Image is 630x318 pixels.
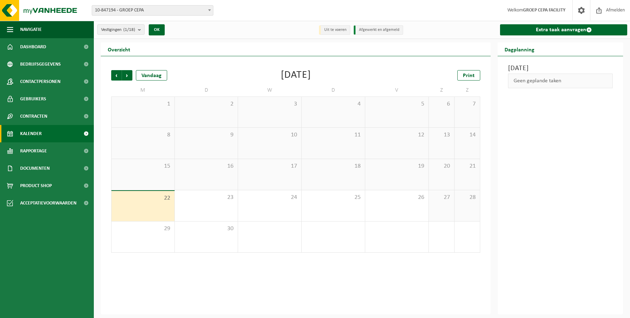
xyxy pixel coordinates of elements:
[432,162,451,170] span: 20
[523,8,565,13] strong: GROEP CEPA FACILITY
[458,162,476,170] span: 21
[97,24,145,35] button: Vestigingen(1/18)
[136,70,167,81] div: Vandaag
[20,142,47,160] span: Rapportage
[115,225,171,233] span: 29
[122,70,132,81] span: Volgende
[369,194,425,201] span: 26
[369,131,425,139] span: 12
[20,125,42,142] span: Kalender
[175,84,238,97] td: D
[432,194,451,201] span: 27
[115,100,171,108] span: 1
[432,100,451,108] span: 6
[458,131,476,139] span: 14
[369,162,425,170] span: 19
[238,84,302,97] td: W
[92,6,213,15] span: 10-847194 - GROEP CEPA
[305,162,361,170] span: 18
[242,194,298,201] span: 24
[498,42,541,56] h2: Dagplanning
[458,194,476,201] span: 28
[242,162,298,170] span: 17
[20,108,47,125] span: Contracten
[354,25,403,35] li: Afgewerkt en afgemeld
[115,131,171,139] span: 8
[178,131,235,139] span: 9
[242,100,298,108] span: 3
[111,70,122,81] span: Vorige
[20,160,50,177] span: Documenten
[20,56,61,73] span: Bedrijfsgegevens
[458,100,476,108] span: 7
[455,84,480,97] td: Z
[242,131,298,139] span: 10
[463,73,475,78] span: Print
[500,24,627,35] a: Extra taak aanvragen
[149,24,165,35] button: OK
[319,25,350,35] li: Uit te voeren
[365,84,429,97] td: V
[101,42,137,56] h2: Overzicht
[20,38,46,56] span: Dashboard
[111,84,175,97] td: M
[178,194,235,201] span: 23
[369,100,425,108] span: 5
[305,131,361,139] span: 11
[115,162,171,170] span: 15
[305,100,361,108] span: 4
[20,177,52,194] span: Product Shop
[92,5,213,16] span: 10-847194 - GROEP CEPA
[302,84,365,97] td: D
[101,25,135,35] span: Vestigingen
[20,90,46,108] span: Gebruikers
[178,225,235,233] span: 30
[20,21,42,38] span: Navigatie
[457,70,480,81] a: Print
[178,162,235,170] span: 16
[305,194,361,201] span: 25
[20,73,60,90] span: Contactpersonen
[508,63,613,74] h3: [DATE]
[178,100,235,108] span: 2
[115,194,171,202] span: 22
[432,131,451,139] span: 13
[20,194,76,212] span: Acceptatievoorwaarden
[123,27,135,32] count: (1/18)
[281,70,311,81] div: [DATE]
[508,74,613,88] div: Geen geplande taken
[429,84,455,97] td: Z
